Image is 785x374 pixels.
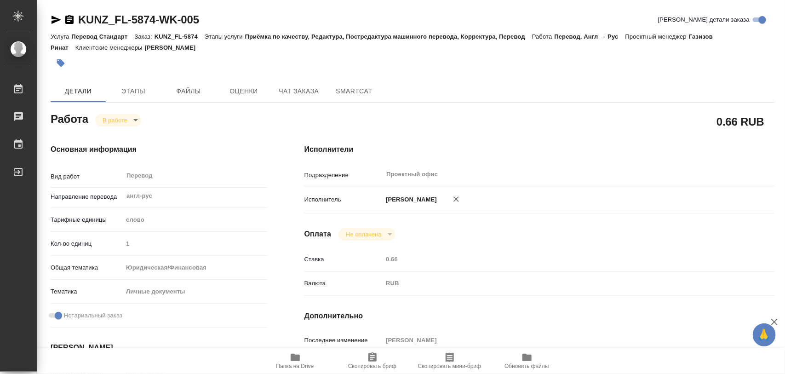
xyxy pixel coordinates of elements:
[257,348,334,374] button: Папка на Drive
[411,348,488,374] button: Скопировать мини-бриф
[304,336,383,345] p: Последнее изменение
[304,171,383,180] p: Подразделение
[338,228,395,241] div: В работе
[145,44,203,51] p: [PERSON_NAME]
[555,33,625,40] p: Перевод, Англ → Рус
[383,334,735,347] input: Пустое поле
[51,342,268,353] h4: [PERSON_NAME]
[304,144,775,155] h4: Исполнители
[276,363,314,369] span: Папка на Drive
[418,363,481,369] span: Скопировать мини-бриф
[756,325,772,345] span: 🙏
[532,33,555,40] p: Работа
[78,13,199,26] a: KUNZ_FL-5874-WK-005
[134,33,154,40] p: Заказ:
[625,33,689,40] p: Проектный менеджер
[504,363,549,369] span: Обновить файлы
[343,230,384,238] button: Не оплачена
[51,172,123,181] p: Вид работ
[51,287,123,296] p: Тематика
[348,363,396,369] span: Скопировать бриф
[51,215,123,224] p: Тарифные единицы
[155,33,205,40] p: KUNZ_FL-5874
[51,263,123,272] p: Общая тематика
[51,192,123,201] p: Направление перевода
[753,323,776,346] button: 🙏
[51,110,88,127] h2: Работа
[446,189,466,209] button: Удалить исполнителя
[111,86,155,97] span: Этапы
[51,53,71,73] button: Добавить тэг
[334,348,411,374] button: Скопировать бриф
[304,311,775,322] h4: Дополнительно
[658,15,750,24] span: [PERSON_NAME] детали заказа
[123,284,267,299] div: Личные документы
[51,33,71,40] p: Услуга
[304,229,332,240] h4: Оплата
[222,86,266,97] span: Оценки
[123,237,267,250] input: Пустое поле
[51,239,123,248] p: Кол-во единиц
[100,116,130,124] button: В работе
[95,114,141,127] div: В работе
[383,276,735,291] div: RUB
[166,86,211,97] span: Файлы
[51,14,62,25] button: Скопировать ссылку для ЯМессенджера
[383,253,735,266] input: Пустое поле
[716,114,764,129] h2: 0.66 RUB
[245,33,532,40] p: Приёмка по качеству, Редактура, Постредактура машинного перевода, Корректура, Перевод
[488,348,566,374] button: Обновить файлы
[123,260,267,276] div: Юридическая/Финансовая
[383,195,437,204] p: [PERSON_NAME]
[123,212,267,228] div: слово
[205,33,245,40] p: Этапы услуги
[64,311,122,320] span: Нотариальный заказ
[64,14,75,25] button: Скопировать ссылку
[56,86,100,97] span: Детали
[71,33,134,40] p: Перевод Стандарт
[75,44,145,51] p: Клиентские менеджеры
[304,195,383,204] p: Исполнитель
[332,86,376,97] span: SmartCat
[304,255,383,264] p: Ставка
[51,144,268,155] h4: Основная информация
[304,279,383,288] p: Валюта
[277,86,321,97] span: Чат заказа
